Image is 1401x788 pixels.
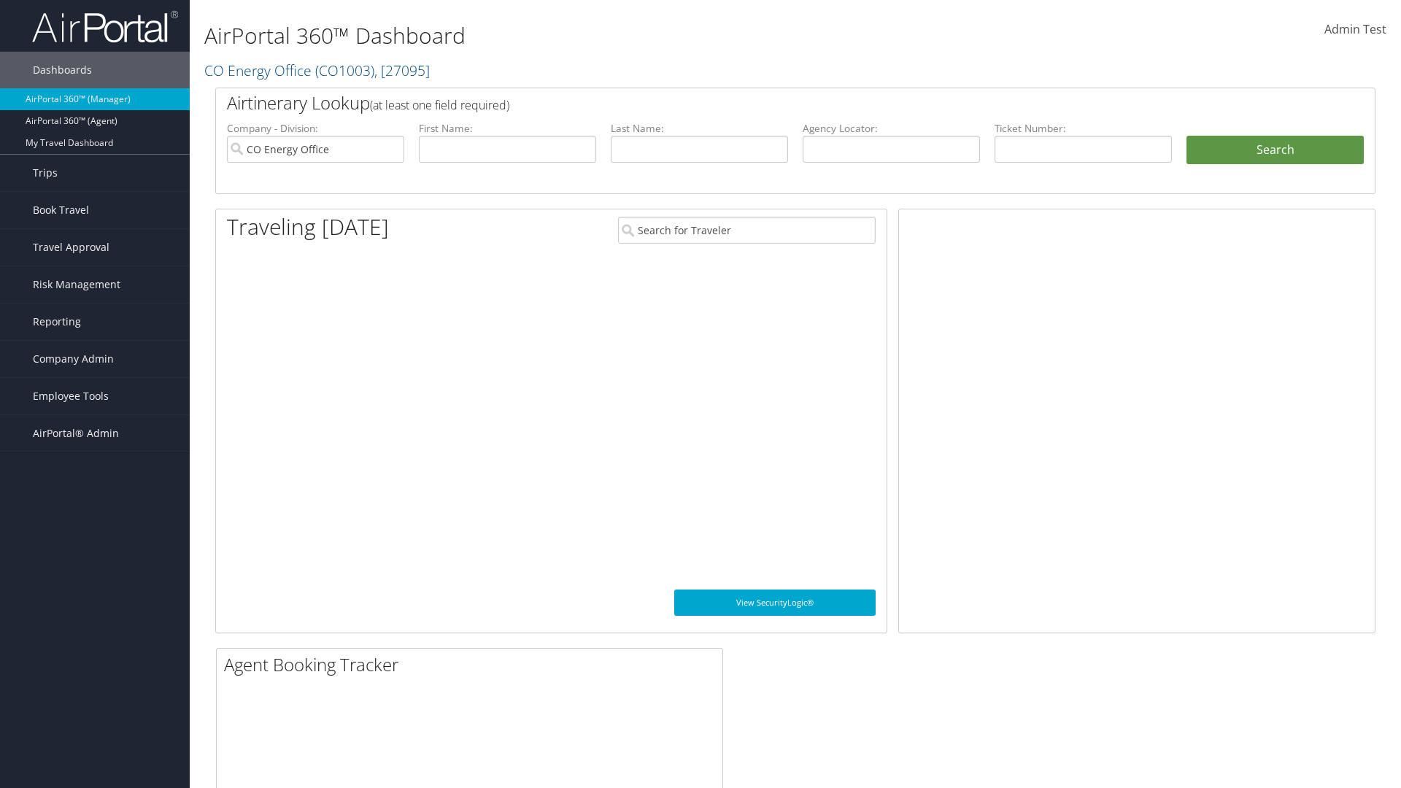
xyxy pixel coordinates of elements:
[803,121,980,136] label: Agency Locator:
[33,155,58,191] span: Trips
[33,52,92,88] span: Dashboards
[204,61,430,80] a: CO Energy Office
[1324,7,1386,53] a: Admin Test
[370,97,509,113] span: (at least one field required)
[33,229,109,266] span: Travel Approval
[1186,136,1364,165] button: Search
[33,304,81,340] span: Reporting
[674,590,876,616] a: View SecurityLogic®
[227,90,1267,115] h2: Airtinerary Lookup
[374,61,430,80] span: , [ 27095 ]
[33,341,114,377] span: Company Admin
[204,20,992,51] h1: AirPortal 360™ Dashboard
[618,217,876,244] input: Search for Traveler
[33,192,89,228] span: Book Travel
[315,61,374,80] span: ( CO1003 )
[33,266,120,303] span: Risk Management
[33,378,109,414] span: Employee Tools
[32,9,178,44] img: airportal-logo.png
[33,415,119,452] span: AirPortal® Admin
[995,121,1172,136] label: Ticket Number:
[1324,21,1386,37] span: Admin Test
[224,652,722,677] h2: Agent Booking Tracker
[419,121,596,136] label: First Name:
[227,212,389,242] h1: Traveling [DATE]
[227,121,404,136] label: Company - Division:
[611,121,788,136] label: Last Name:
